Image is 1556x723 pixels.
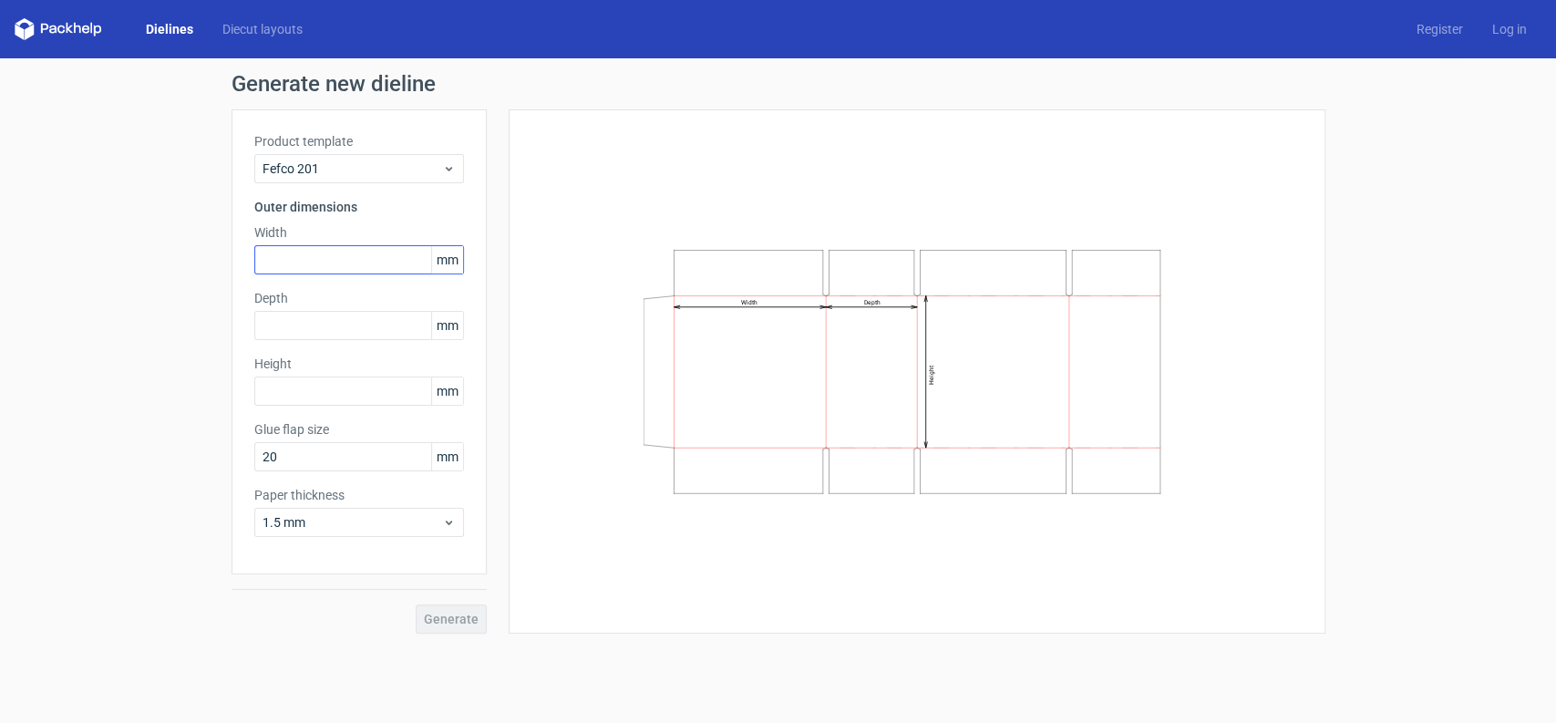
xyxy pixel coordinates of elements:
[263,160,442,178] span: Fefco 201
[1478,20,1541,38] a: Log in
[431,377,463,405] span: mm
[431,312,463,339] span: mm
[740,299,757,306] text: Width
[263,513,442,532] span: 1.5 mm
[431,443,463,470] span: mm
[254,420,464,439] label: Glue flap size
[254,486,464,504] label: Paper thickness
[431,246,463,274] span: mm
[208,20,317,38] a: Diecut layouts
[254,198,464,216] h3: Outer dimensions
[254,289,464,307] label: Depth
[254,223,464,242] label: Width
[254,132,464,150] label: Product template
[927,366,934,385] text: Height
[1402,20,1478,38] a: Register
[232,73,1325,95] h1: Generate new dieline
[131,20,208,38] a: Dielines
[254,355,464,373] label: Height
[864,299,881,306] text: Depth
